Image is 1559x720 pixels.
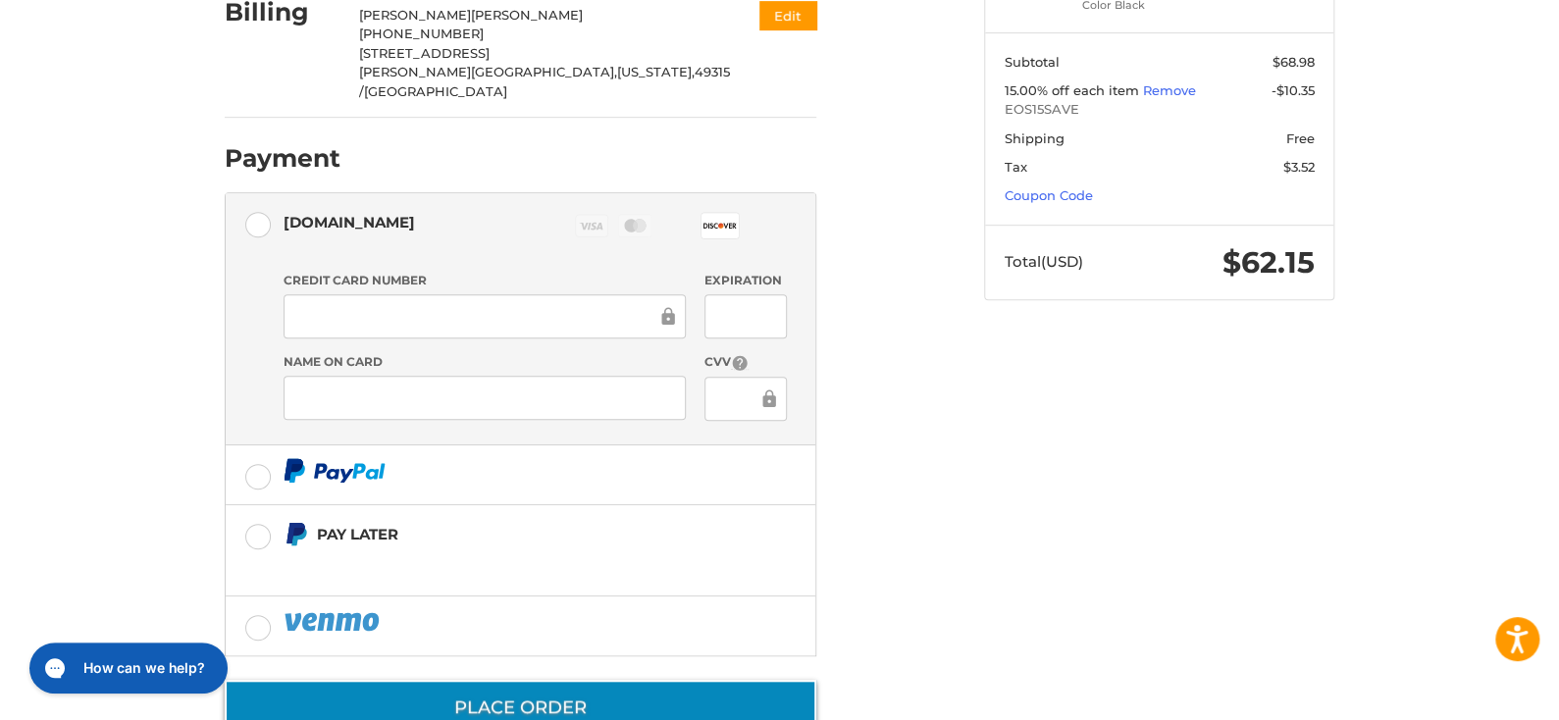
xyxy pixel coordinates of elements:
[704,272,786,289] label: Expiration
[284,609,384,634] img: PayPal icon
[317,518,693,550] div: Pay Later
[284,555,694,572] iframe: PayPal Message 1
[359,45,490,61] span: [STREET_ADDRESS]
[364,83,507,99] span: [GEOGRAPHIC_DATA]
[225,143,340,174] h2: Payment
[471,7,583,23] span: [PERSON_NAME]
[1005,187,1093,203] a: Coupon Code
[1143,82,1196,98] a: Remove
[1005,252,1083,271] span: Total (USD)
[359,64,730,99] span: 49315 /
[284,206,415,238] div: [DOMAIN_NAME]
[1005,159,1027,175] span: Tax
[1005,82,1143,98] span: 15.00% off each item
[359,64,617,79] span: [PERSON_NAME][GEOGRAPHIC_DATA],
[284,272,686,289] label: Credit Card Number
[359,7,471,23] span: [PERSON_NAME]
[284,522,308,546] img: Pay Later icon
[284,353,686,371] label: Name on Card
[1286,130,1315,146] span: Free
[1222,244,1315,281] span: $62.15
[704,353,786,372] label: CVV
[1005,100,1315,120] span: EOS15SAVE
[617,64,695,79] span: [US_STATE],
[20,636,233,700] iframe: Gorgias live chat messenger
[1005,130,1065,146] span: Shipping
[359,26,484,41] span: [PHONE_NUMBER]
[1273,54,1315,70] span: $68.98
[1005,54,1060,70] span: Subtotal
[1283,159,1315,175] span: $3.52
[759,1,816,29] button: Edit
[284,458,386,483] img: PayPal icon
[1272,82,1315,98] span: -$10.35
